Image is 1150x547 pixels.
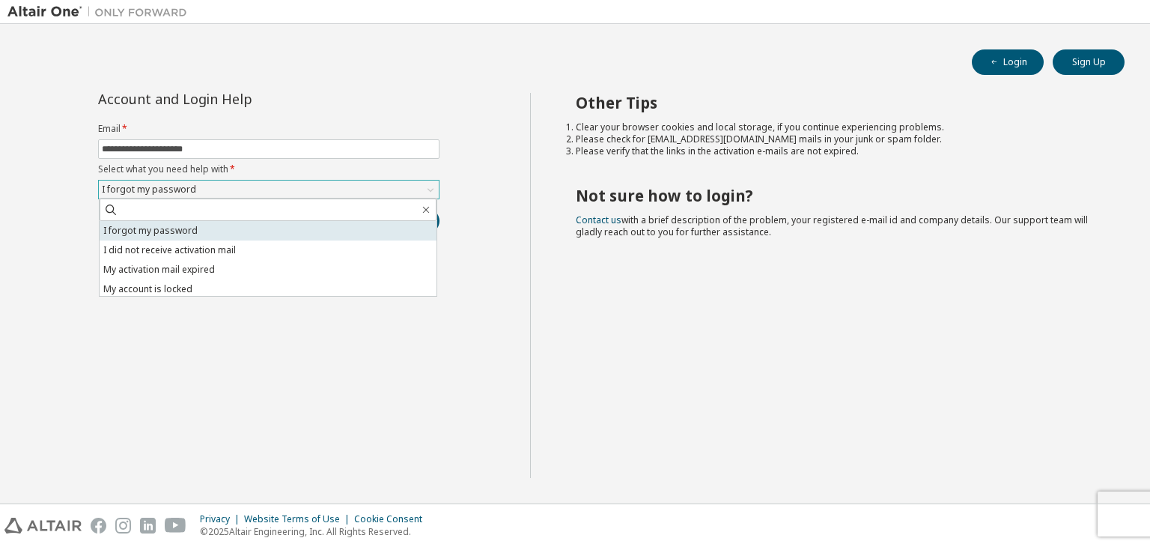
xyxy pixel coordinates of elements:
[576,214,621,226] a: Contact us
[972,49,1044,75] button: Login
[576,121,1098,133] li: Clear your browser cookies and local storage, if you continue experiencing problems.
[165,518,186,534] img: youtube.svg
[576,133,1098,145] li: Please check for [EMAIL_ADDRESS][DOMAIN_NAME] mails in your junk or spam folder.
[244,513,354,525] div: Website Terms of Use
[98,123,439,135] label: Email
[200,513,244,525] div: Privacy
[98,93,371,105] div: Account and Login Help
[576,186,1098,205] h2: Not sure how to login?
[200,525,431,538] p: © 2025 Altair Engineering, Inc. All Rights Reserved.
[576,214,1088,238] span: with a brief description of the problem, your registered e-mail id and company details. Our suppo...
[115,518,131,534] img: instagram.svg
[576,145,1098,157] li: Please verify that the links in the activation e-mails are not expired.
[354,513,431,525] div: Cookie Consent
[99,181,439,199] div: I forgot my password
[1053,49,1125,75] button: Sign Up
[98,163,439,175] label: Select what you need help with
[140,518,156,534] img: linkedin.svg
[100,221,436,241] li: I forgot my password
[100,181,198,198] div: I forgot my password
[91,518,106,534] img: facebook.svg
[576,93,1098,112] h2: Other Tips
[7,4,195,19] img: Altair One
[4,518,82,534] img: altair_logo.svg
